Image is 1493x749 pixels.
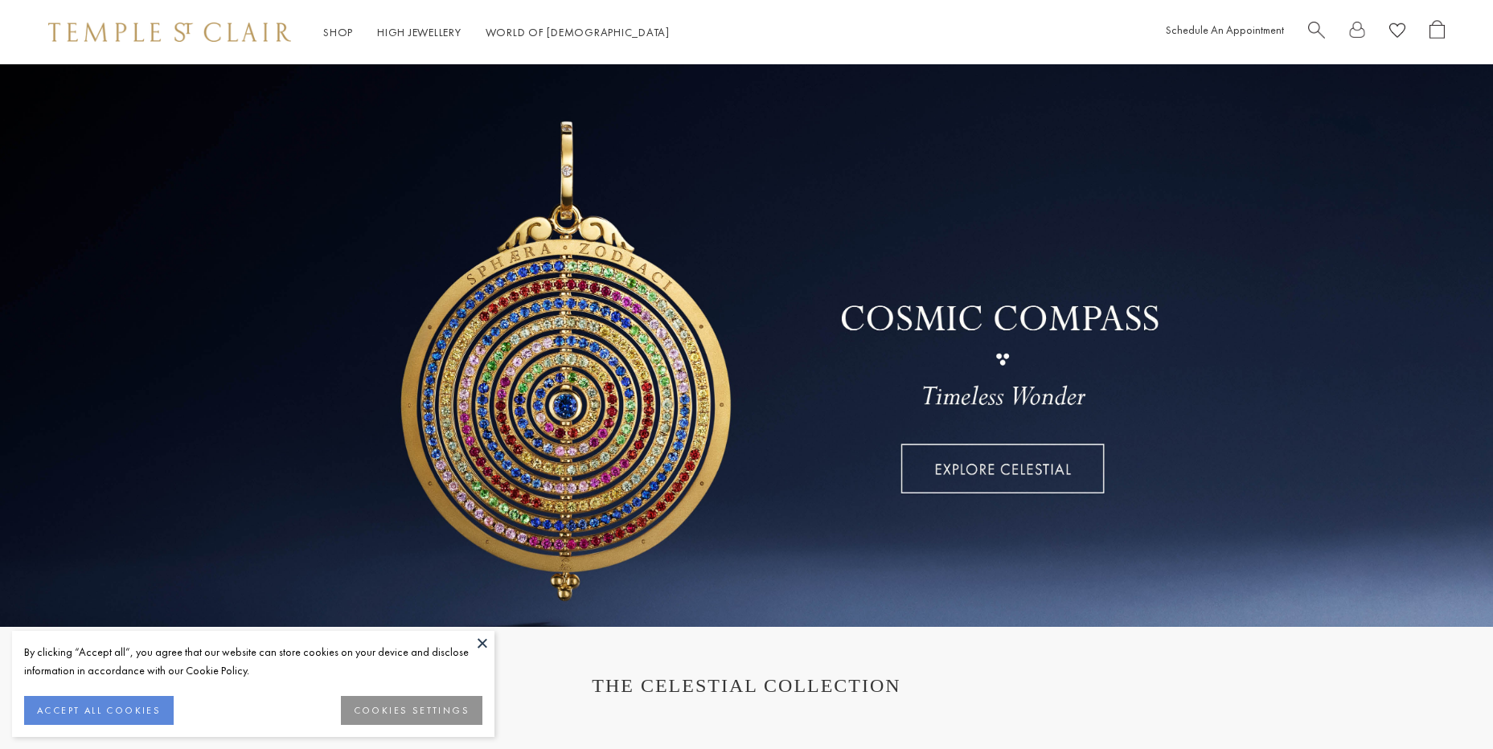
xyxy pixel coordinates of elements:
a: View Wishlist [1389,20,1405,45]
a: High JewelleryHigh Jewellery [377,25,461,39]
button: COOKIES SETTINGS [341,696,482,725]
h1: THE CELESTIAL COLLECTION [64,675,1429,697]
button: ACCEPT ALL COOKIES [24,696,174,725]
img: Temple St. Clair [48,23,291,42]
a: ShopShop [323,25,353,39]
a: World of [DEMOGRAPHIC_DATA]World of [DEMOGRAPHIC_DATA] [486,25,670,39]
a: Schedule An Appointment [1166,23,1284,37]
a: Open Shopping Bag [1429,20,1445,45]
iframe: Gorgias live chat messenger [1413,673,1477,733]
div: By clicking “Accept all”, you agree that our website can store cookies on your device and disclos... [24,643,482,680]
nav: Main navigation [323,23,670,43]
a: Search [1308,20,1325,45]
